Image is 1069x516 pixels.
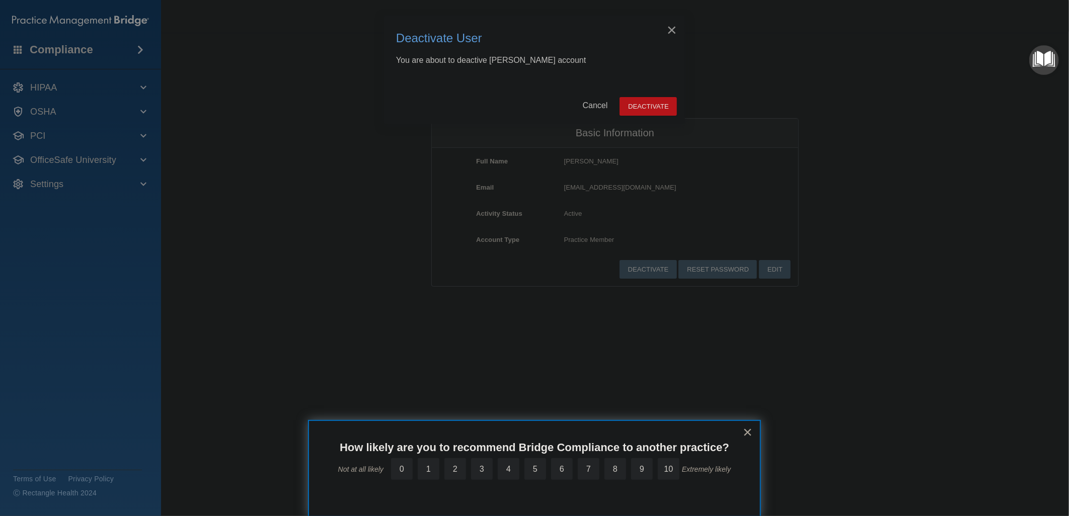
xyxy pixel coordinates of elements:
label: 6 [551,458,573,480]
label: 8 [604,458,626,480]
div: Extremely likely [682,465,731,473]
a: Cancel [583,101,608,110]
button: Close [743,424,752,440]
span: × [667,20,677,39]
label: 3 [471,458,493,480]
label: 1 [418,458,439,480]
label: 10 [658,458,679,480]
div: Deactivate User [396,24,632,53]
p: How likely are you to recommend Bridge Compliance to another practice? [329,441,740,454]
div: You are about to deactive [PERSON_NAME] account [396,55,665,66]
label: 5 [524,458,546,480]
label: 4 [498,458,519,480]
label: 0 [391,458,413,480]
button: Deactivate [620,97,677,116]
label: 9 [631,458,653,480]
label: 7 [578,458,599,480]
button: Open Resource Center [1029,45,1059,75]
label: 2 [444,458,466,480]
div: Not at all likely [338,465,384,473]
